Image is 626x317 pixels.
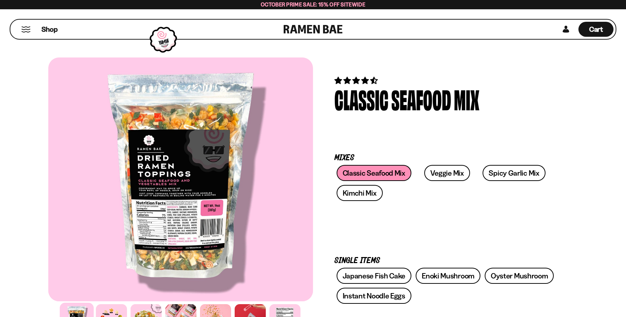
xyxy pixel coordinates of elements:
[334,257,556,264] p: Single Items
[424,165,470,181] a: Veggie Mix
[41,25,58,34] span: Shop
[391,86,451,112] div: Seafood
[416,268,480,284] a: Enoki Mushroom
[334,155,556,161] p: Mixes
[337,268,412,284] a: Japanese Fish Cake
[485,268,554,284] a: Oyster Mushroom
[41,22,58,37] a: Shop
[454,86,479,112] div: Mix
[337,288,411,304] a: Instant Noodle Eggs
[261,1,365,8] span: October Prime Sale: 15% off Sitewide
[589,25,603,34] span: Cart
[483,165,545,181] a: Spicy Garlic Mix
[334,86,388,112] div: Classic
[21,26,31,32] button: Mobile Menu Trigger
[337,185,383,201] a: Kimchi Mix
[578,20,613,39] div: Cart
[334,76,379,85] span: 4.68 stars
